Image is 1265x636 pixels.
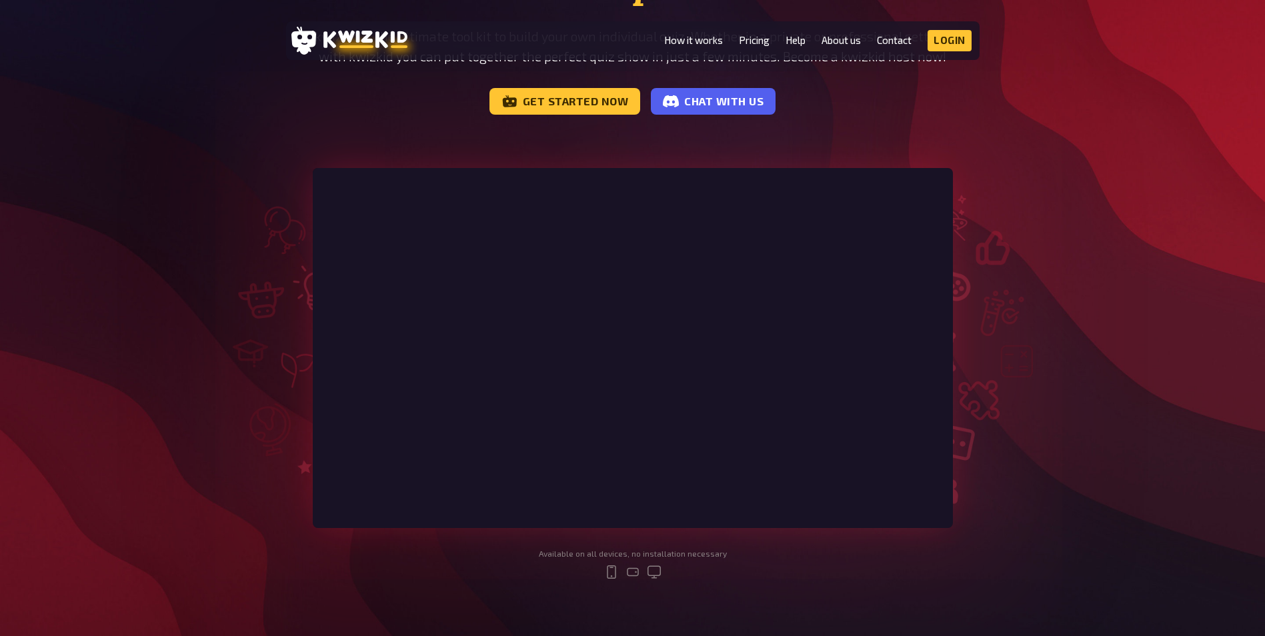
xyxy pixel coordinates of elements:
[786,35,806,46] a: Help
[625,564,641,580] svg: tablet
[646,564,662,580] svg: desktop
[928,30,972,51] a: Login
[822,35,861,46] a: About us
[313,168,953,528] iframe: kwizkid
[489,88,641,115] a: Get started now
[651,88,776,115] a: Chat with us
[877,35,912,46] a: Contact
[603,564,619,580] svg: mobile
[739,35,770,46] a: Pricing
[539,549,727,559] div: Available on all devices, no installation necessary
[664,35,723,46] a: How it works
